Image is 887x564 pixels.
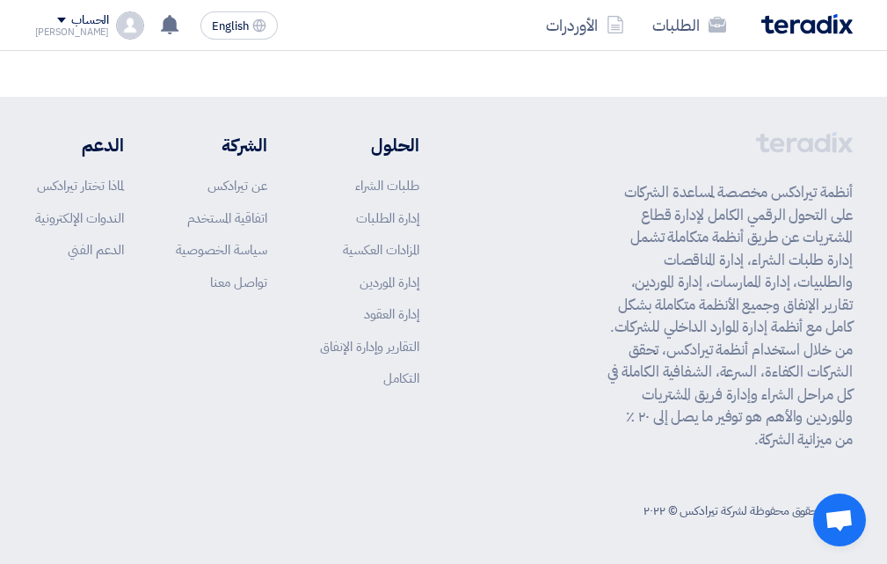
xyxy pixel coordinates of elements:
[176,132,267,158] li: الشركة
[68,240,124,260] a: الدعم الفني
[532,4,638,46] a: الأوردرات
[356,209,419,228] a: إدارة الطلبات
[383,369,419,388] a: التكامل
[320,132,419,158] li: الحلول
[176,240,267,260] a: سياسة الخصوصية
[210,273,267,292] a: تواصل معنا
[116,11,144,40] img: profile_test.png
[761,14,853,34] img: Teradix logo
[207,176,267,195] a: عن تيرادكس
[200,11,278,40] button: English
[355,176,419,195] a: طلبات الشراء
[343,240,419,260] a: المزادات العكسية
[187,209,267,228] a: اتفاقية المستخدم
[638,4,740,46] a: الطلبات
[320,337,419,356] a: التقارير وإدارة الإنفاق
[35,132,124,158] li: الدعم
[212,20,249,33] span: English
[35,27,110,37] div: [PERSON_NAME]
[643,502,852,520] div: جميع الحقوق محفوظة لشركة تيرادكس © ٢٠٢٢
[35,209,124,228] a: الندوات الإلكترونية
[607,181,853,450] p: أنظمة تيرادكس مخصصة لمساعدة الشركات على التحول الرقمي الكامل لإدارة قطاع المشتريات عن طريق أنظمة ...
[364,304,419,324] a: إدارة العقود
[813,494,866,546] div: Open chat
[360,273,419,292] a: إدارة الموردين
[71,13,109,28] div: الحساب
[37,176,124,195] a: لماذا تختار تيرادكس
